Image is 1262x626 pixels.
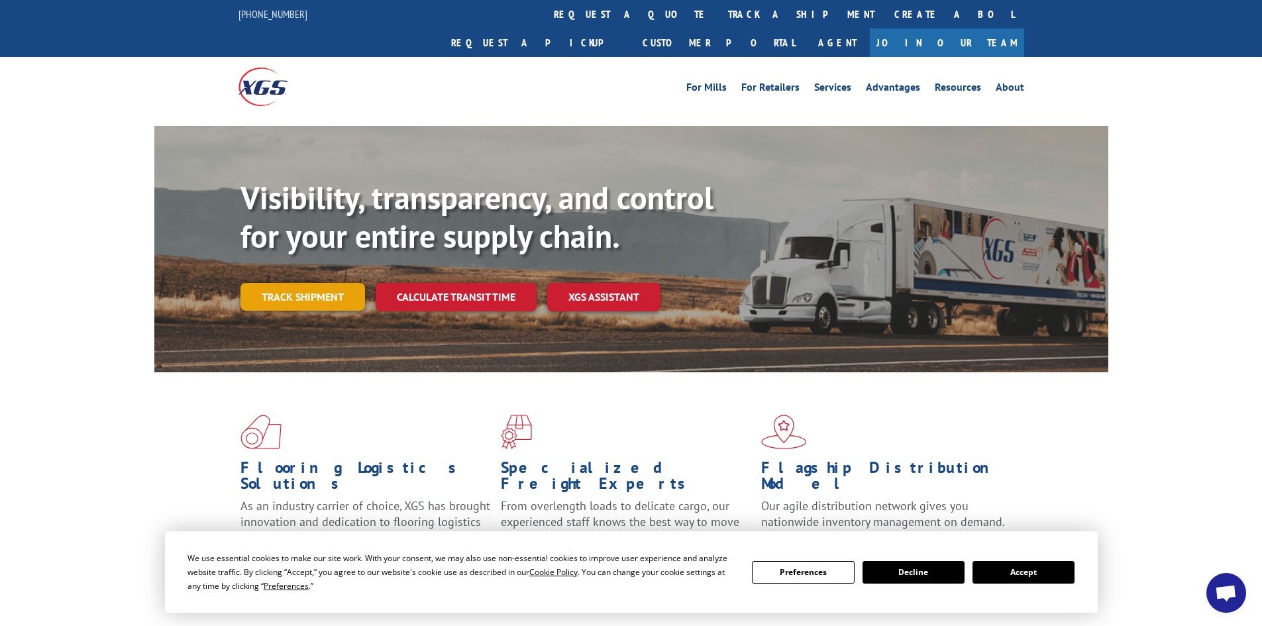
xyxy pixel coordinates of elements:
img: xgs-icon-focused-on-flooring-red [501,415,532,449]
div: Cookie Consent Prompt [165,531,1098,613]
span: As an industry carrier of choice, XGS has brought innovation and dedication to flooring logistics... [240,498,490,545]
button: Decline [863,561,965,584]
a: XGS ASSISTANT [547,283,660,311]
a: For Mills [686,82,727,97]
h1: Specialized Freight Experts [501,460,751,498]
a: For Retailers [741,82,800,97]
a: Customer Portal [633,28,805,57]
p: From overlength loads to delicate cargo, our experienced staff knows the best way to move your fr... [501,498,751,557]
a: Join Our Team [870,28,1024,57]
img: xgs-icon-flagship-distribution-model-red [761,415,807,449]
h1: Flagship Distribution Model [761,460,1012,498]
a: Track shipment [240,283,365,311]
b: Visibility, transparency, and control for your entire supply chain. [240,177,713,256]
span: Preferences [264,580,309,592]
a: Request a pickup [441,28,633,57]
a: Services [814,82,851,97]
a: Calculate transit time [376,283,537,311]
span: Cookie Policy [529,566,578,578]
a: Agent [805,28,870,57]
a: Advantages [866,82,920,97]
a: About [996,82,1024,97]
h1: Flooring Logistics Solutions [240,460,491,498]
a: Resources [935,82,981,97]
a: [PHONE_NUMBER] [238,7,307,21]
div: We use essential cookies to make our site work. With your consent, we may also use non-essential ... [187,551,736,593]
div: Open chat [1206,573,1246,613]
span: Our agile distribution network gives you nationwide inventory management on demand. [761,498,1005,529]
button: Preferences [752,561,854,584]
button: Accept [973,561,1075,584]
img: xgs-icon-total-supply-chain-intelligence-red [240,415,282,449]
